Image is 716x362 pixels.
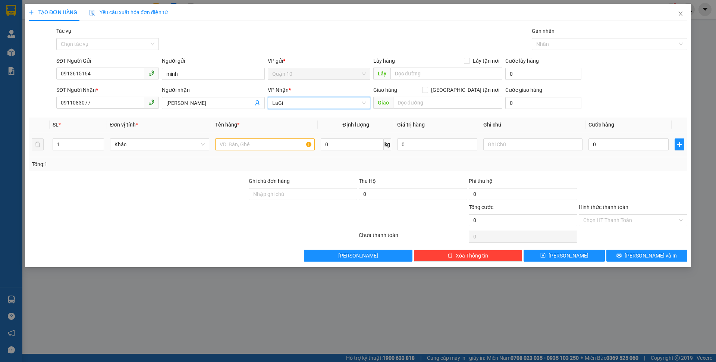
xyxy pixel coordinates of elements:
[675,141,684,147] span: plus
[29,10,34,15] span: plus
[480,118,585,132] th: Ghi chú
[616,253,622,259] span: printer
[162,86,264,94] div: Người nhận
[114,139,205,150] span: Khác
[373,68,390,79] span: Lấy
[483,138,582,150] input: Ghi Chú
[53,122,59,128] span: SL
[540,253,546,259] span: save
[505,58,539,64] label: Cước lấy hàng
[428,86,502,94] span: [GEOGRAPHIC_DATA] tận nơi
[532,28,555,34] label: Gán nhãn
[414,250,522,262] button: deleteXóa Thông tin
[447,253,453,259] span: delete
[249,178,290,184] label: Ghi chú đơn hàng
[675,138,684,150] button: plus
[272,68,366,79] span: Quận 10
[56,57,159,65] div: SĐT Người Gửi
[162,57,264,65] div: Người gửi
[625,252,677,260] span: [PERSON_NAME] và In
[89,9,168,15] span: Yêu cầu xuất hóa đơn điện tử
[384,138,391,150] span: kg
[343,122,369,128] span: Định lượng
[249,188,357,200] input: Ghi chú đơn hàng
[268,57,370,65] div: VP gửi
[338,252,378,260] span: [PERSON_NAME]
[272,97,366,109] span: LaGi
[606,250,687,262] button: printer[PERSON_NAME] và In
[390,68,502,79] input: Dọc đường
[469,177,577,188] div: Phí thu hộ
[254,100,260,106] span: user-add
[469,204,493,210] span: Tổng cước
[148,70,154,76] span: phone
[670,4,691,25] button: Close
[393,97,502,109] input: Dọc đường
[32,138,44,150] button: delete
[373,97,393,109] span: Giao
[29,9,77,15] span: TẠO ĐƠN HÀNG
[215,122,239,128] span: Tên hàng
[304,250,412,262] button: [PERSON_NAME]
[148,99,154,105] span: phone
[588,122,614,128] span: Cước hàng
[32,160,276,168] div: Tổng: 1
[470,57,502,65] span: Lấy tận nơi
[505,97,581,109] input: Cước giao hàng
[579,204,628,210] label: Hình thức thanh toán
[505,87,542,93] label: Cước giao hàng
[268,87,289,93] span: VP Nhận
[89,10,95,16] img: icon
[110,122,138,128] span: Đơn vị tính
[373,87,397,93] span: Giao hàng
[215,138,314,150] input: VD: Bàn, Ghế
[359,178,376,184] span: Thu Hộ
[56,28,71,34] label: Tác vụ
[56,86,159,94] div: SĐT Người Nhận
[373,58,395,64] span: Lấy hàng
[456,252,488,260] span: Xóa Thông tin
[397,138,477,150] input: 0
[358,231,468,244] div: Chưa thanh toán
[678,11,684,17] span: close
[397,122,425,128] span: Giá trị hàng
[505,68,581,80] input: Cước lấy hàng
[549,252,588,260] span: [PERSON_NAME]
[524,250,604,262] button: save[PERSON_NAME]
